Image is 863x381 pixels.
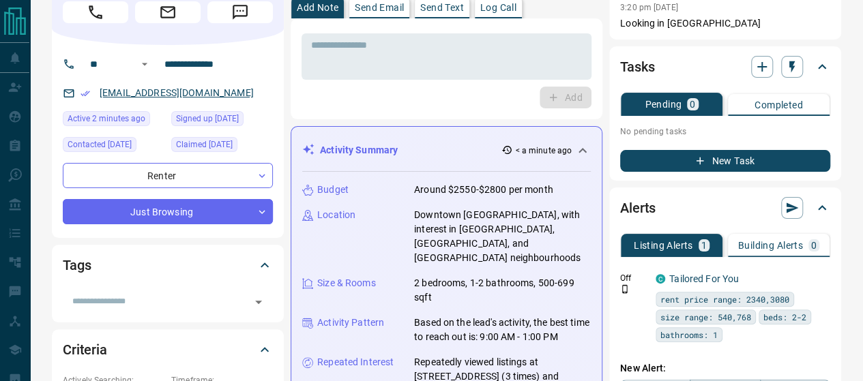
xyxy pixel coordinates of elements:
p: Log Call [480,3,516,12]
p: Activity Pattern [317,316,384,330]
div: condos.ca [656,274,665,284]
div: Just Browsing [63,199,273,224]
p: Activity Summary [320,143,398,157]
span: Message [207,1,273,23]
span: Active 2 minutes ago [68,112,145,125]
p: Send Email [355,3,404,12]
h2: Alerts [620,197,656,219]
span: size range: 540,768 [660,310,751,324]
button: New Task [620,150,830,172]
div: Renter [63,163,273,188]
span: bathrooms: 1 [660,328,718,341]
div: Activity Summary< a minute ago [302,138,591,163]
div: Wed Oct 15 2025 [63,111,164,130]
a: [EMAIL_ADDRESS][DOMAIN_NAME] [100,87,254,98]
p: Completed [755,100,803,110]
h2: Criteria [63,339,107,361]
p: Listing Alerts [634,241,693,250]
p: Building Alerts [738,241,803,250]
p: Location [317,208,355,222]
p: 0 [690,100,695,109]
p: < a minute ago [515,144,572,157]
span: rent price range: 2340,3080 [660,292,789,306]
button: Open [249,292,268,311]
div: Fri Sep 19 2025 [63,137,164,156]
p: Budget [317,183,349,197]
button: Open [136,56,153,72]
span: Call [63,1,128,23]
div: Criteria [63,333,273,366]
p: 0 [811,241,817,250]
p: Send Text [420,3,464,12]
div: Fri Sep 19 2025 [171,137,273,156]
p: Around $2550-$2800 per month [414,183,553,197]
p: 1 [701,241,707,250]
p: Looking in [GEOGRAPHIC_DATA] [620,16,830,31]
p: Size & Rooms [317,276,376,290]
h2: Tasks [620,56,654,78]
a: Tailored For You [669,273,739,284]
div: Fri Sep 19 2025 [171,111,273,130]
p: Add Note [297,3,338,12]
h2: Tags [63,254,91,276]
div: Tags [63,249,273,281]
div: Alerts [620,192,830,224]
p: 3:20 pm [DATE] [620,3,678,12]
svg: Push Notification Only [620,284,630,294]
span: beds: 2-2 [763,310,806,324]
p: Downtown [GEOGRAPHIC_DATA], with interest in [GEOGRAPHIC_DATA], [GEOGRAPHIC_DATA], and [GEOGRAPHI... [414,208,591,265]
p: Repeated Interest [317,355,394,369]
span: Email [135,1,201,23]
p: Off [620,272,647,284]
svg: Email Verified [81,89,90,98]
p: New Alert: [620,361,830,376]
div: Tasks [620,50,830,83]
p: 2 bedrooms, 1-2 bathrooms, 500-699 sqft [414,276,591,305]
span: Signed up [DATE] [176,112,239,125]
p: No pending tasks [620,121,830,142]
p: Based on the lead's activity, the best time to reach out is: 9:00 AM - 1:00 PM [414,316,591,344]
span: Contacted [DATE] [68,138,132,151]
p: Pending [645,100,682,109]
span: Claimed [DATE] [176,138,233,151]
